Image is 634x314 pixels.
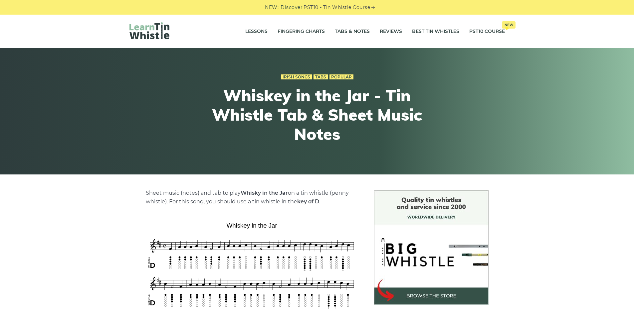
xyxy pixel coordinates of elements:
strong: Whisky in the Jar [241,190,288,196]
span: New [502,21,516,29]
a: PST10 CourseNew [469,23,505,40]
a: Lessons [245,23,268,40]
img: LearnTinWhistle.com [129,22,169,39]
a: Tabs & Notes [335,23,370,40]
a: Popular [329,74,353,80]
a: Best Tin Whistles [412,23,459,40]
a: Irish Songs [281,74,312,80]
a: Tabs [314,74,328,80]
p: Sheet music (notes) and tab to play on a tin whistle (penny whistle). For this song, you should u... [146,189,358,206]
h1: Whiskey in the Jar - Tin Whistle Tab & Sheet Music Notes [195,86,440,144]
img: BigWhistle Tin Whistle Store [374,190,489,305]
a: Reviews [380,23,402,40]
strong: key of D [297,198,319,205]
a: Fingering Charts [278,23,325,40]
